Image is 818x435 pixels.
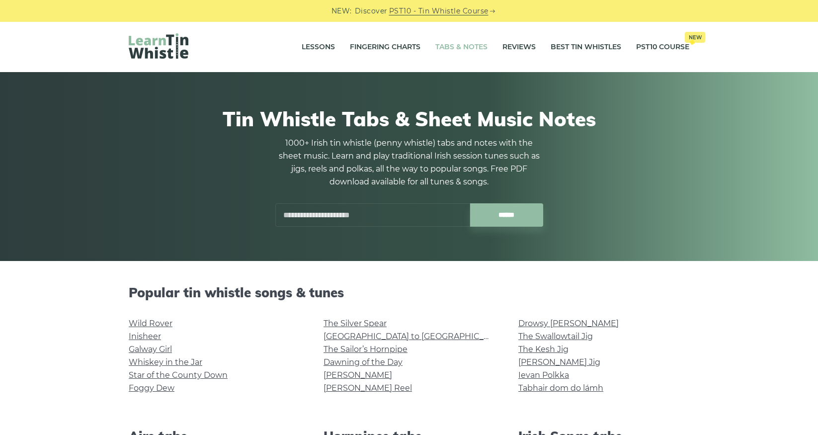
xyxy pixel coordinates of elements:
[129,33,188,59] img: LearnTinWhistle.com
[518,345,569,354] a: The Kesh Jig
[129,383,174,393] a: Foggy Dew
[129,285,689,300] h2: Popular tin whistle songs & tunes
[518,319,619,328] a: Drowsy [PERSON_NAME]
[324,345,408,354] a: The Sailor’s Hornpipe
[518,370,569,380] a: Ievan Polkka
[275,137,543,188] p: 1000+ Irish tin whistle (penny whistle) tabs and notes with the sheet music. Learn and play tradi...
[435,35,488,60] a: Tabs & Notes
[302,35,335,60] a: Lessons
[129,357,202,367] a: Whiskey in the Jar
[324,383,412,393] a: [PERSON_NAME] Reel
[324,319,387,328] a: The Silver Spear
[129,107,689,131] h1: Tin Whistle Tabs & Sheet Music Notes
[518,383,603,393] a: Tabhair dom do lámh
[518,357,600,367] a: [PERSON_NAME] Jig
[129,332,161,341] a: Inisheer
[324,370,392,380] a: [PERSON_NAME]
[685,32,705,43] span: New
[551,35,621,60] a: Best Tin Whistles
[324,332,507,341] a: [GEOGRAPHIC_DATA] to [GEOGRAPHIC_DATA]
[129,345,172,354] a: Galway Girl
[324,357,403,367] a: Dawning of the Day
[350,35,420,60] a: Fingering Charts
[129,319,172,328] a: Wild Rover
[518,332,593,341] a: The Swallowtail Jig
[636,35,689,60] a: PST10 CourseNew
[502,35,536,60] a: Reviews
[129,370,228,380] a: Star of the County Down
